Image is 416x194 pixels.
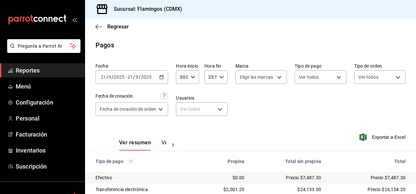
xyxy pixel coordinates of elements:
[100,106,156,112] span: Fecha de creación de orden
[141,74,152,80] input: ----
[135,74,139,80] input: --
[7,39,80,53] button: Pregunta a Parrot AI
[176,96,227,100] label: Usuarios
[16,67,40,74] font: Reportes
[299,74,319,80] span: Ver todos
[203,186,245,193] div: $2,001.20
[95,64,168,68] label: Fecha
[255,159,321,164] div: Total sin propina
[119,139,166,151] div: Pestañas de navegación
[119,139,151,146] font: Ver resumen
[372,135,406,140] font: Exportar a Excel
[125,74,127,80] span: -
[129,159,133,164] svg: Los pagos realizados con Pay y otras terminales son montos brutos.
[95,159,123,164] font: Tipo de pago
[332,186,406,193] div: Precio $26,134.20
[95,24,129,30] button: Regresar
[95,40,114,50] div: Pagos
[203,159,245,164] div: Propina
[16,115,40,122] font: Personal
[127,74,133,80] input: --
[16,99,53,106] font: Configuración
[5,47,80,54] a: Pregunta a Parrot AI
[109,5,182,13] h3: Sucursal: Flamingos (CDMX)
[162,139,186,151] button: Ver pagos
[255,174,321,181] div: Precio $7,487.30
[295,64,346,68] label: Tipo de pago
[16,163,47,170] font: Suscripción
[106,74,108,80] span: /
[112,74,113,80] span: /
[235,64,287,68] label: Marca
[16,147,45,154] font: Inventarios
[176,64,199,68] label: Hora inicio
[203,174,245,181] div: $0.00
[133,74,135,80] span: /
[255,186,321,193] div: $24,133.00
[176,102,227,116] div: Ver todos
[332,174,406,181] div: Precio $7,487.30
[361,133,406,141] button: Exportar a Excel
[113,74,125,80] input: ----
[107,24,129,30] span: Regresar
[95,93,133,100] div: Fecha de creación
[95,186,192,193] div: Transferencia electrónica
[100,74,106,80] input: --
[139,74,141,80] span: /
[240,74,273,80] span: Elige las marcas
[95,174,192,181] div: Efectivo
[18,43,70,50] span: Pregunta a Parrot AI
[108,74,112,80] input: --
[16,83,31,90] font: Menú
[358,74,378,80] span: Ver todos
[72,17,77,22] button: open_drawer_menu
[204,64,228,68] label: Hora fin
[354,64,406,68] label: Tipo de orden
[332,159,406,164] div: Total
[16,131,47,138] font: Facturación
